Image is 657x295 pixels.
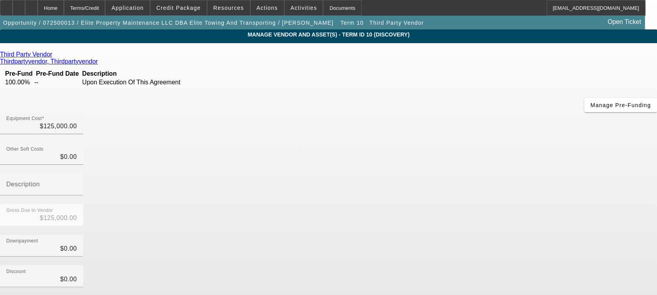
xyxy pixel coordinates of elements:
[105,0,149,15] button: Application
[207,0,250,15] button: Resources
[584,98,657,112] button: Manage Pre-Funding
[6,146,44,151] mat-label: Other Soft Costs
[590,102,651,108] span: Manage Pre-Funding
[151,0,207,15] button: Credit Package
[604,15,644,29] a: Open Ticket
[111,5,143,11] span: Application
[34,78,81,86] td: --
[6,238,38,243] mat-label: Downpayment
[256,5,278,11] span: Actions
[6,181,40,188] mat-label: Description
[369,20,424,26] span: Third Party Vendor
[338,16,365,30] button: Term 10
[3,20,334,26] span: Opportunity / 072500013 / Elite Property Maintenance LLC DBA Elite Towing And Transporting / [PER...
[34,70,81,78] th: Pre-Fund Date
[82,78,195,86] td: Upon Execution Of This Agreement
[6,31,651,38] span: MANAGE VENDOR AND ASSET(S) - Term ID 10 (Discovery)
[5,78,33,86] td: 100.00%
[285,0,323,15] button: Activities
[290,5,317,11] span: Activities
[340,20,363,26] span: Term 10
[5,70,33,78] th: Pre-Fund
[367,16,426,30] button: Third Party Vendor
[82,70,195,78] th: Description
[250,0,284,15] button: Actions
[6,269,26,274] mat-label: Discount
[156,5,201,11] span: Credit Package
[6,208,53,213] mat-label: Gross Due to Vendor
[6,116,42,121] mat-label: Equipment Cost
[213,5,244,11] span: Resources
